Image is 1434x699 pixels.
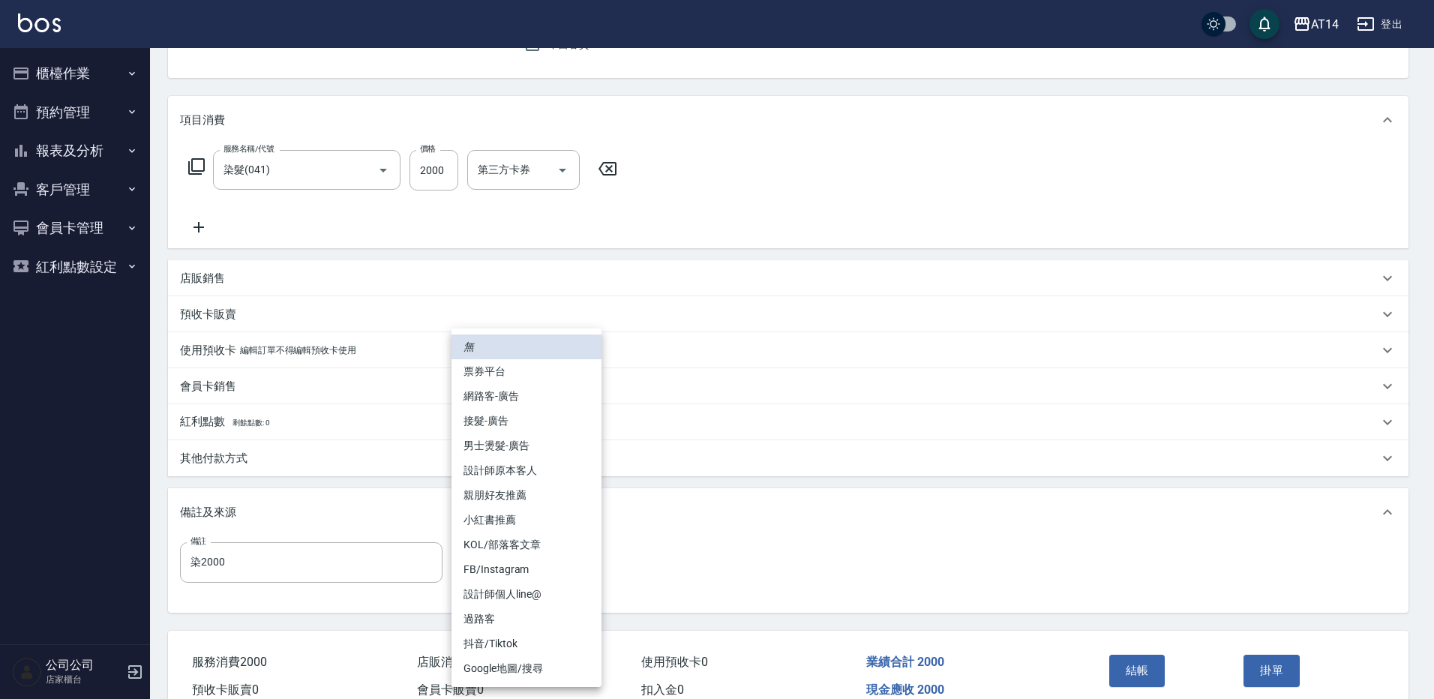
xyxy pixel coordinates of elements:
li: KOL/部落客文章 [451,532,601,557]
li: 設計師原本客人 [451,458,601,483]
li: 小紅書推薦 [451,508,601,532]
li: FB/Instagram [451,557,601,582]
li: 親朋好友推薦 [451,483,601,508]
em: 無 [463,339,474,355]
li: 過路客 [451,607,601,631]
li: 接髮-廣告 [451,409,601,433]
li: 網路客-廣告 [451,384,601,409]
li: 設計師個人line@ [451,582,601,607]
li: 抖音/Tiktok [451,631,601,656]
li: 票券平台 [451,359,601,384]
li: 男士燙髮-廣告 [451,433,601,458]
li: Google地圖/搜尋 [451,656,601,681]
